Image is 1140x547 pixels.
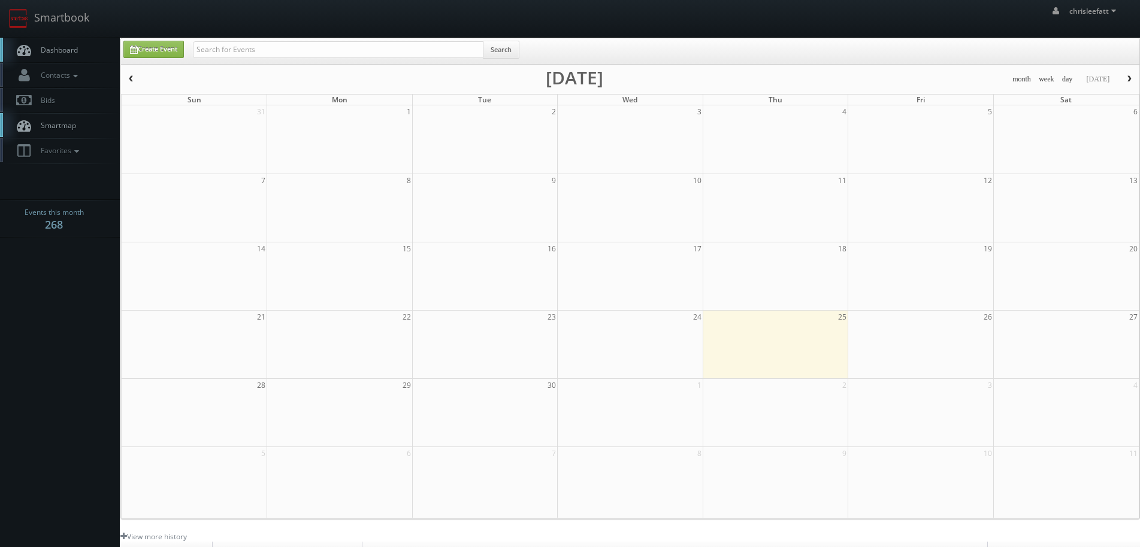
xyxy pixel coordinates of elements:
span: 7 [551,447,557,460]
span: 26 [982,311,993,323]
span: 21 [256,311,267,323]
span: 19 [982,242,993,255]
span: Wed [622,95,637,105]
button: week [1035,72,1059,87]
span: 11 [837,174,848,187]
a: Create Event [123,41,184,58]
span: Sat [1060,95,1072,105]
span: Dashboard [35,45,78,55]
span: 30 [546,379,557,391]
span: 12 [982,174,993,187]
span: 27 [1128,311,1139,323]
span: 1 [696,379,703,391]
span: 6 [406,447,412,460]
span: 24 [692,311,703,323]
span: 10 [982,447,993,460]
span: 13 [1128,174,1139,187]
span: 6 [1132,105,1139,118]
span: Contacts [35,70,81,80]
span: 16 [546,242,557,255]
span: 18 [837,242,848,255]
span: 28 [256,379,267,391]
span: 10 [692,174,703,187]
span: 9 [841,447,848,460]
span: 23 [546,311,557,323]
span: 25 [837,311,848,323]
img: smartbook-logo.png [9,9,28,28]
span: 17 [692,242,703,255]
span: 22 [401,311,412,323]
span: 2 [551,105,557,118]
span: 29 [401,379,412,391]
span: 20 [1128,242,1139,255]
button: day [1058,72,1077,87]
a: View more history [120,531,187,542]
span: Fri [917,95,925,105]
span: Tue [478,95,491,105]
button: [DATE] [1082,72,1114,87]
span: 2 [841,379,848,391]
strong: 268 [45,217,63,232]
button: Search [483,41,519,59]
button: month [1008,72,1035,87]
span: 8 [696,447,703,460]
span: 9 [551,174,557,187]
span: Smartmap [35,120,76,130]
span: 8 [406,174,412,187]
h2: [DATE] [546,72,603,84]
span: Favorites [35,145,82,156]
span: Events this month [25,206,84,218]
span: 7 [260,174,267,187]
span: 5 [987,105,993,118]
span: chrisleefatt [1069,6,1120,16]
span: 15 [401,242,412,255]
span: 4 [1132,379,1139,391]
span: 5 [260,447,267,460]
span: 14 [256,242,267,255]
span: 1 [406,105,412,118]
span: Sun [188,95,201,105]
input: Search for Events [193,41,483,58]
span: 31 [256,105,267,118]
span: 3 [987,379,993,391]
span: 4 [841,105,848,118]
span: 3 [696,105,703,118]
span: Thu [769,95,782,105]
span: 11 [1128,447,1139,460]
span: Mon [332,95,347,105]
span: Bids [35,95,55,105]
